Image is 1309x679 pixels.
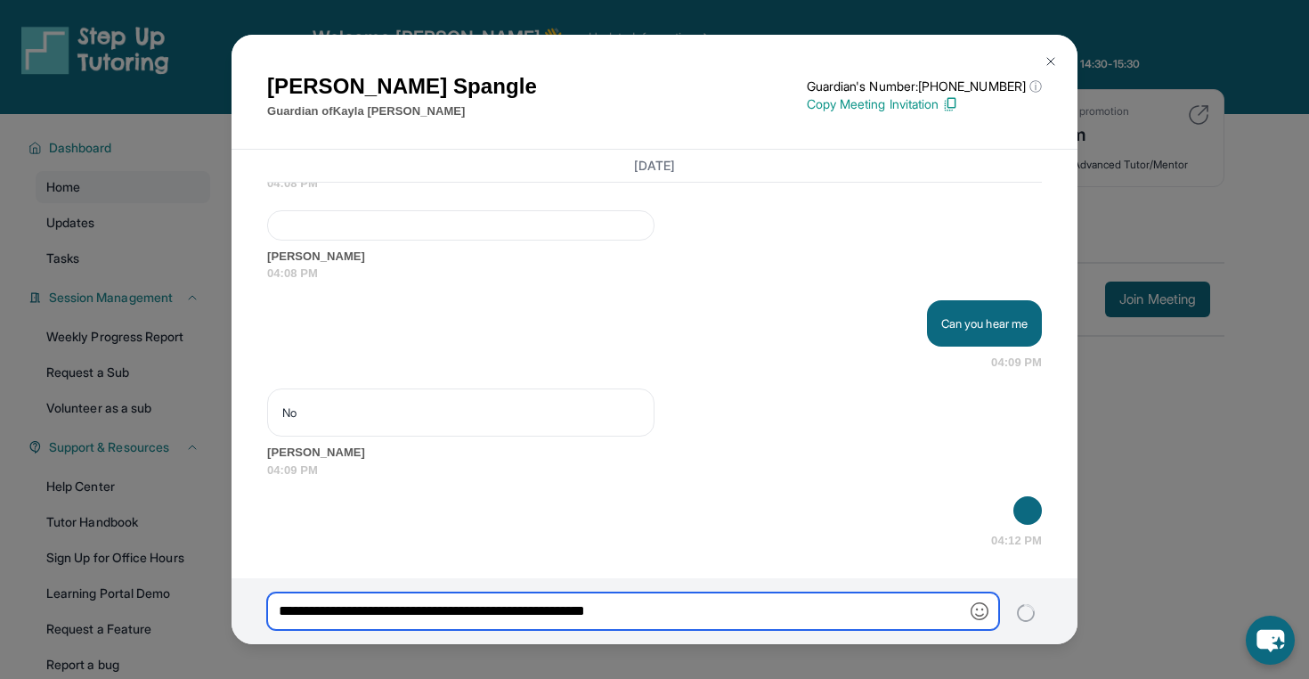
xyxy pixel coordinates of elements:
span: [PERSON_NAME] [267,248,1042,266]
img: Close Icon [1044,54,1058,69]
h1: [PERSON_NAME] Spangle [267,70,537,102]
button: chat-button [1246,616,1295,665]
span: 04:09 PM [991,354,1042,372]
span: 04:08 PM [267,175,1042,192]
span: [PERSON_NAME] [267,444,1042,462]
span: 04:08 PM [267,265,1042,282]
span: 04:09 PM [267,462,1042,479]
p: No [282,404,639,421]
img: Copy Icon [942,96,958,112]
span: 04:12 PM [991,532,1042,550]
p: Copy Meeting Invitation [807,95,1042,113]
span: ⓘ [1029,78,1042,95]
img: Emoji [971,602,988,620]
p: Can you hear me [941,315,1028,332]
h3: [DATE] [267,157,1042,175]
p: Guardian's Number: [PHONE_NUMBER] [807,78,1042,95]
p: Guardian of Kayla [PERSON_NAME] [267,102,537,120]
